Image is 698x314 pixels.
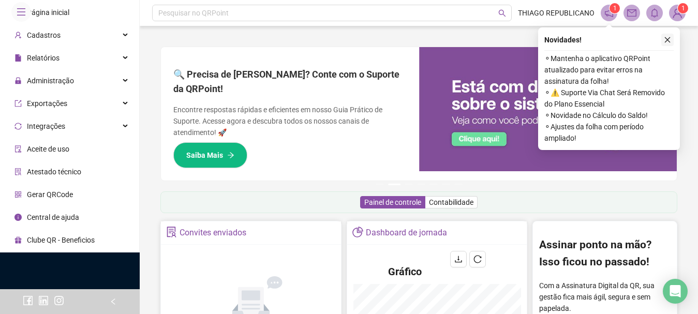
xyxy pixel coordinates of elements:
[544,121,674,144] span: ⚬ Ajustes da folha com período ampliado!
[604,8,614,18] span: notification
[14,145,22,153] span: audit
[405,184,413,185] button: 3
[14,32,22,39] span: user-add
[544,87,674,110] span: ⚬ ⚠️ Suporte Via Chat Será Removido do Plano Essencial
[518,7,595,19] span: THIAGO REPUBLICANO
[429,198,473,206] span: Contabilidade
[650,8,659,18] span: bell
[364,198,421,206] span: Painel de controle
[678,3,688,13] sup: Atualize o seu contato no menu Meus Dados
[366,224,447,242] div: Dashboard de jornada
[27,77,74,85] span: Administração
[419,47,677,171] img: banner%2F0cf4e1f0-cb71-40ef-aa93-44bd3d4ee559.png
[14,100,22,107] span: export
[473,255,482,263] span: reload
[166,227,177,237] span: solution
[627,8,636,18] span: mail
[544,34,582,46] span: Novidades !
[376,184,384,185] button: 1
[17,7,26,17] span: menu
[173,104,407,138] p: Encontre respostas rápidas e eficientes em nosso Guia Prático de Suporte. Acesse agora e descubra...
[454,255,463,263] span: download
[14,123,22,130] span: sync
[544,53,674,87] span: ⚬ Mantenha o aplicativo QRPoint atualizado para evitar erros na assinatura da folha!
[417,184,425,185] button: 4
[14,191,22,198] span: qrcode
[186,149,223,161] span: Saiba Mais
[54,295,64,306] span: instagram
[610,3,620,13] sup: 1
[539,280,671,314] p: Com a Assinatura Digital da QR, sua gestão fica mais ágil, segura e sem papelada.
[173,67,407,97] h2: 🔍 Precisa de [PERSON_NAME]? Conte com o Suporte da QRPoint!
[539,236,671,271] h2: Assinar ponto na mão? Isso ficou no passado!
[454,184,463,185] button: 7
[498,9,506,17] span: search
[442,184,450,185] button: 6
[681,5,685,12] span: 1
[27,190,73,199] span: Gerar QRCode
[38,295,49,306] span: linkedin
[388,264,422,279] h4: Gráfico
[23,295,33,306] span: facebook
[27,168,81,176] span: Atestado técnico
[110,298,117,305] span: left
[27,213,79,221] span: Central de ajuda
[27,31,61,39] span: Cadastros
[27,236,95,244] span: Clube QR - Beneficios
[14,214,22,221] span: info-circle
[27,122,65,130] span: Integrações
[544,110,674,121] span: ⚬ Novidade no Cálculo do Saldo!
[27,8,69,17] span: Página inicial
[663,279,688,304] div: Open Intercom Messenger
[14,77,22,84] span: lock
[14,236,22,244] span: gift
[388,184,400,185] button: 2
[227,152,234,159] span: arrow-right
[429,184,438,185] button: 5
[352,227,363,237] span: pie-chart
[14,54,22,62] span: file
[27,54,60,62] span: Relatórios
[27,99,67,108] span: Exportações
[173,142,247,168] button: Saiba Mais
[670,5,685,21] img: 75480
[27,145,69,153] span: Aceite de uso
[664,36,671,43] span: close
[180,224,246,242] div: Convites enviados
[14,168,22,175] span: solution
[613,5,617,12] span: 1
